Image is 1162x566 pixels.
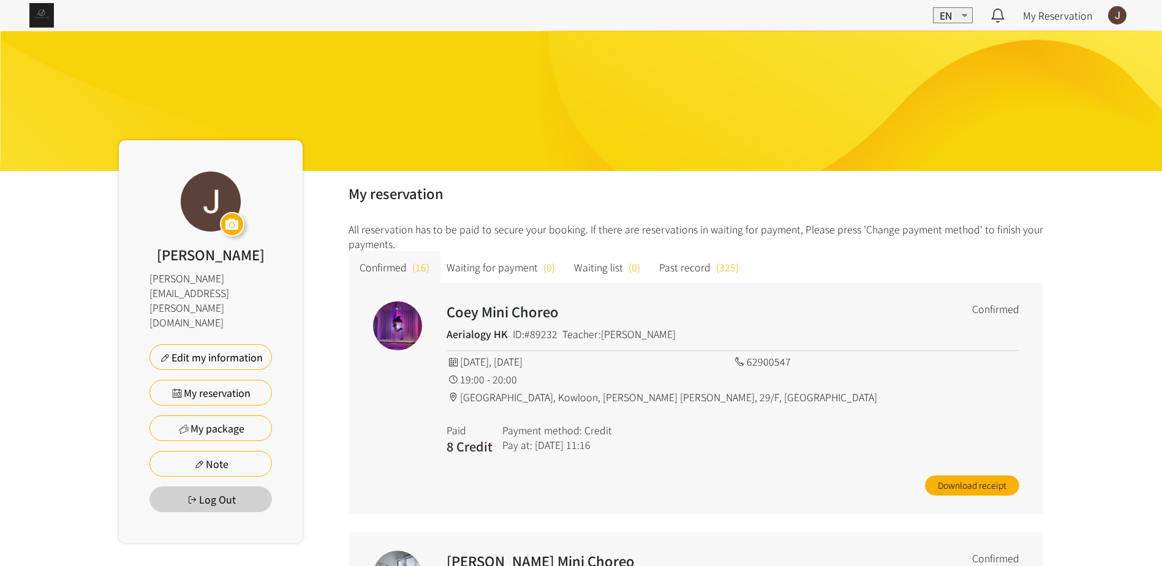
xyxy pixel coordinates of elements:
[447,437,492,456] h3: 8 Credit
[513,326,557,341] div: ID:#89232
[149,344,272,370] a: Edit my information
[447,301,905,322] h2: Coey Mini Choreo
[360,260,407,274] span: Confirmed
[574,260,623,274] span: Waiting list
[447,326,508,341] h4: Aerialogy HK
[149,271,272,330] div: [PERSON_NAME][EMAIL_ADDRESS][PERSON_NAME][DOMAIN_NAME]
[972,551,1019,565] div: Confirmed
[157,244,265,265] div: [PERSON_NAME]
[1023,8,1092,23] a: My Reservation
[535,437,590,452] div: [DATE] 11:16
[149,415,272,441] a: My package
[659,260,711,274] span: Past record
[562,326,676,341] div: Teacher:[PERSON_NAME]
[628,260,640,274] span: (0)
[502,423,582,437] div: Payment method:
[716,260,739,274] span: (325)
[447,260,538,274] span: Waiting for payment
[972,301,1019,316] div: Confirmed
[447,423,492,437] div: Paid
[412,260,429,274] span: (16)
[543,260,555,274] span: (0)
[29,3,54,28] img: img_61c0148bb0266
[349,183,1044,203] h2: My reservation
[149,486,272,512] button: Log Out
[502,437,532,452] div: Pay at:
[149,451,272,477] a: Note
[460,390,877,404] span: [GEOGRAPHIC_DATA], Kowloon, [PERSON_NAME] [PERSON_NAME], 29/F, [GEOGRAPHIC_DATA]
[925,475,1019,496] a: Download receipt
[149,380,272,406] a: My reservation
[447,354,733,369] div: [DATE], [DATE]
[447,372,733,387] div: 19:00 - 20:00
[584,423,612,437] div: Credit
